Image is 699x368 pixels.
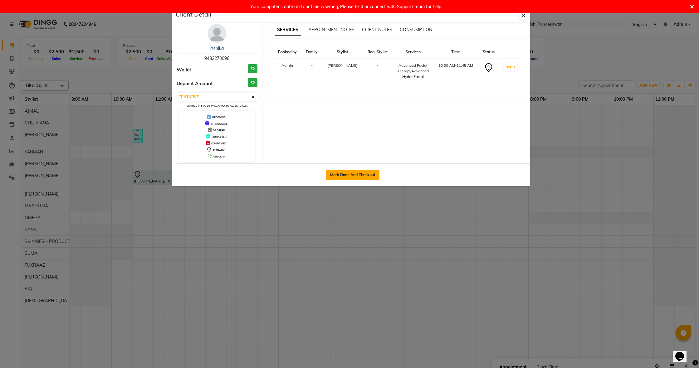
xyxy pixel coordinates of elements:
td: 10:30 AM-11:45 AM [433,59,478,84]
span: COMPLETED [212,135,227,138]
h3: ₹0 [248,78,257,87]
span: IN PROGRESS [211,122,227,125]
th: Stylist [322,46,363,59]
td: Admin [273,59,301,84]
th: Time [433,46,478,59]
span: CONSUMPTION [400,27,432,32]
img: avatar [208,24,226,43]
span: Wallet [177,66,191,74]
span: Deposit Amount [177,80,213,87]
div: Your computer's date and / or time is wrong, Please fix it or connect with Support team for help. [250,2,442,11]
span: UPCOMING [212,116,226,119]
button: START [504,63,517,71]
th: Req. Stylist [363,46,393,59]
span: 9482270096 [204,56,229,61]
a: Ashika [210,46,224,51]
h3: ₹0 [248,64,257,73]
span: SERVICES [275,24,301,36]
span: APPOINTMENT NOTES [308,27,354,32]
td: - [363,59,393,84]
td: - [301,59,322,84]
button: Mark Done And Checkout [326,170,379,180]
span: CHECK-IN [213,155,225,158]
th: Booked by [273,46,301,59]
small: Change in status will apply to all services. [187,104,247,107]
th: Services [393,46,433,59]
div: Advanced Facial TherapyAdvanced Hydra Facial [397,63,429,80]
span: CONFIRMED [211,142,226,145]
span: CLIENT NOTES [362,27,392,32]
th: Family [301,46,322,59]
span: DROPPED [213,129,225,132]
h5: Client Detail [176,10,211,19]
th: Status [478,46,499,59]
iframe: chat widget [673,343,693,362]
span: TENTATIVE [213,148,226,152]
span: [PERSON_NAME] [327,63,358,68]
